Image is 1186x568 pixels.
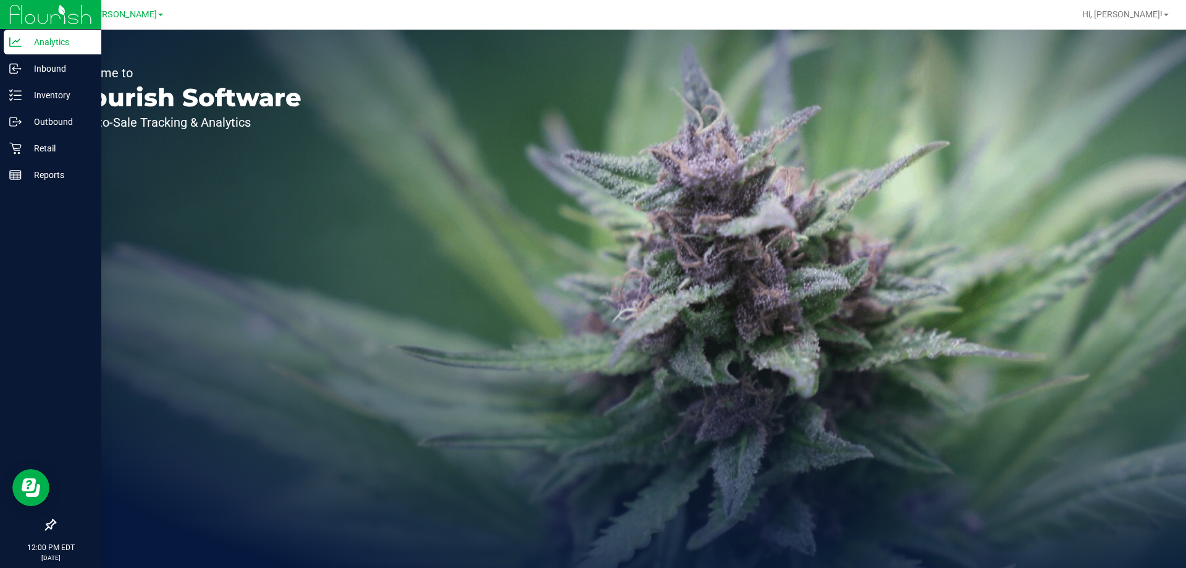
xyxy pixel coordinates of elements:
p: Seed-to-Sale Tracking & Analytics [67,116,301,129]
inline-svg: Retail [9,142,22,155]
inline-svg: Inbound [9,62,22,75]
p: [DATE] [6,553,96,562]
p: Welcome to [67,67,301,79]
span: Hi, [PERSON_NAME]! [1082,9,1163,19]
iframe: Resource center [12,469,49,506]
p: Outbound [22,114,96,129]
inline-svg: Outbound [9,116,22,128]
p: Inbound [22,61,96,76]
inline-svg: Analytics [9,36,22,48]
inline-svg: Reports [9,169,22,181]
p: Analytics [22,35,96,49]
p: Reports [22,167,96,182]
span: [PERSON_NAME] [89,9,157,20]
p: Inventory [22,88,96,103]
p: Flourish Software [67,85,301,110]
p: Retail [22,141,96,156]
p: 12:00 PM EDT [6,542,96,553]
inline-svg: Inventory [9,89,22,101]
